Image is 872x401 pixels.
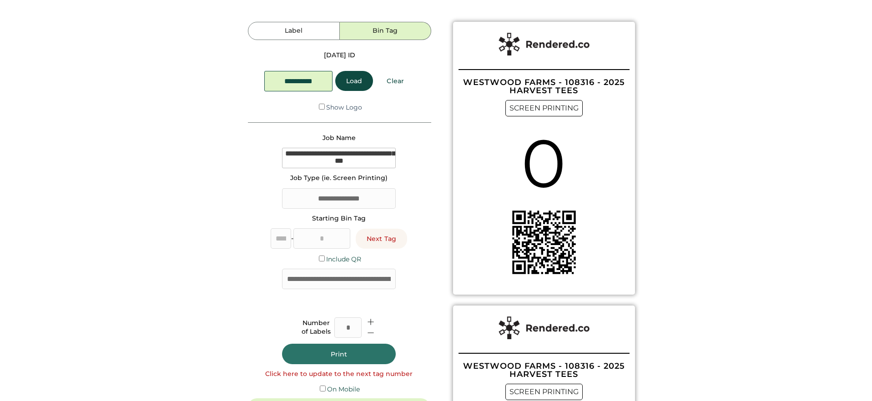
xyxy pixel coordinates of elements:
[312,214,366,223] div: Starting Bin Tag
[265,370,413,379] div: Click here to update to the next tag number
[326,255,361,263] label: Include QR
[499,33,590,55] img: Rendered%20Label%20Logo%402x.png
[282,344,396,364] button: Print
[248,22,339,40] button: Label
[327,385,360,393] label: On Mobile
[499,316,590,339] img: Rendered%20Label%20Logo%402x.png
[302,319,331,336] div: Number of Labels
[323,134,356,143] div: Job Name
[505,384,583,400] div: SCREEN PRINTING
[459,78,630,95] div: WESTWOOD FARMS - 108316 - 2025 HARVEST TEES
[335,71,373,91] button: Load
[324,51,355,60] div: [DATE] ID
[511,116,577,211] div: 0
[376,71,415,91] button: Clear
[459,362,630,378] div: WESTWOOD FARMS - 108316 - 2025 HARVEST TEES
[356,229,407,249] button: Next Tag
[291,234,293,243] div: -
[290,174,388,183] div: Job Type (ie. Screen Printing)
[326,103,362,111] label: Show Logo
[340,22,431,40] button: Bin Tag
[505,100,583,116] div: SCREEN PRINTING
